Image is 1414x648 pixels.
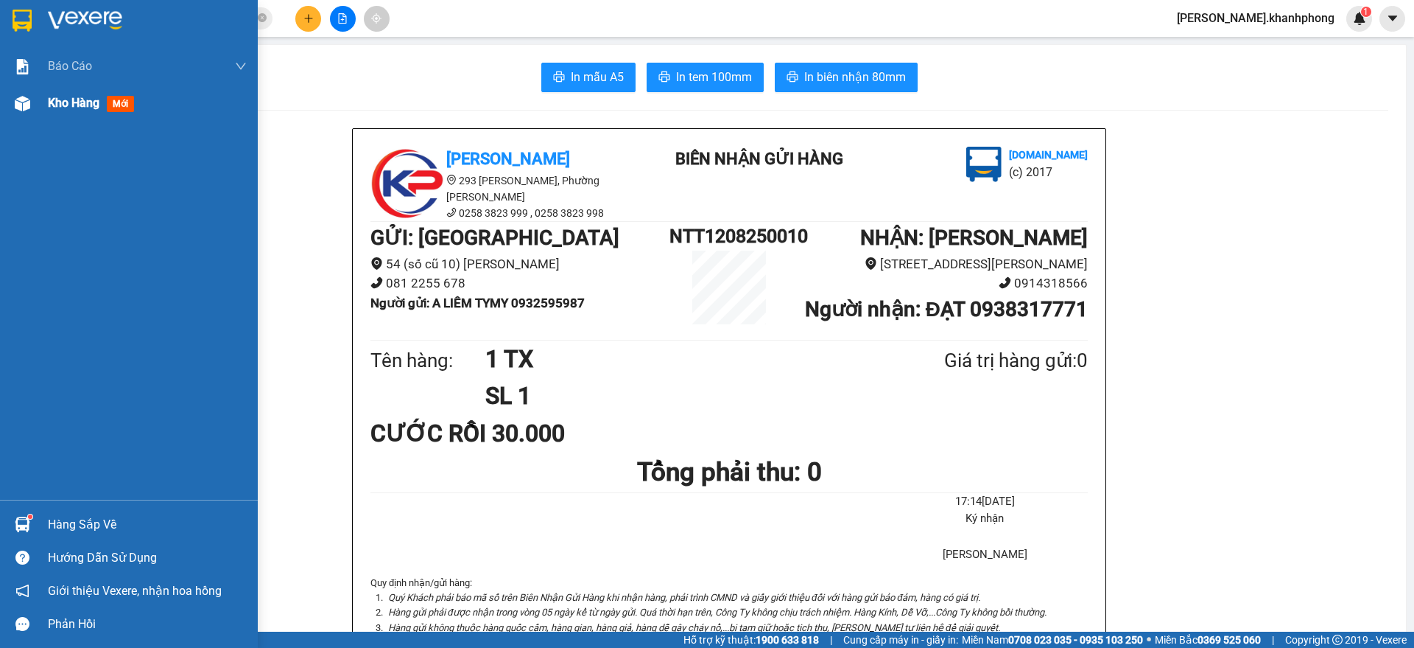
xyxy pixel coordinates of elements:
li: (c) 2017 [124,70,203,88]
button: caret-down [1379,6,1405,32]
sup: 1 [1361,7,1371,17]
span: environment [865,257,877,270]
span: message [15,617,29,631]
span: In biên nhận 80mm [804,68,906,86]
span: phone [370,276,383,289]
button: aim [364,6,390,32]
span: copyright [1332,635,1343,645]
button: plus [295,6,321,32]
li: Ký nhận [882,510,1088,528]
div: Phản hồi [48,613,247,635]
span: printer [658,71,670,85]
li: 0258 3823 999 , 0258 3823 998 [370,205,636,221]
span: Báo cáo [48,57,92,75]
img: logo.jpg [370,147,444,220]
span: | [830,632,832,648]
span: Cung cấp máy in - giấy in: [843,632,958,648]
b: Người nhận : ĐẠT 0938317771 [805,297,1088,321]
span: caret-down [1386,12,1399,25]
sup: 1 [28,515,32,519]
li: (c) 2017 [1009,163,1088,181]
img: warehouse-icon [15,517,30,532]
b: BIÊN NHẬN GỬI HÀNG [95,21,141,116]
h1: SL 1 [485,377,873,414]
span: aim [371,13,381,24]
li: 293 [PERSON_NAME], Phường [PERSON_NAME] [370,173,636,205]
button: printerIn biên nhận 80mm [775,63,918,92]
img: logo.jpg [160,18,195,54]
b: [DOMAIN_NAME] [1009,149,1088,161]
span: notification [15,584,29,598]
img: logo.jpg [966,147,1002,182]
span: Kho hàng [48,96,99,110]
span: question-circle [15,551,29,565]
span: environment [370,257,383,270]
b: GỬI : [GEOGRAPHIC_DATA] [370,226,619,250]
li: [STREET_ADDRESS][PERSON_NAME] [789,254,1088,274]
button: file-add [330,6,356,32]
strong: 0708 023 035 - 0935 103 250 [1008,634,1143,646]
span: In tem 100mm [676,68,752,86]
b: Người gửi : A LIÊM TYMY 0932595987 [370,296,585,310]
span: printer [787,71,798,85]
strong: 1900 633 818 [756,634,819,646]
div: Hàng sắp về [48,514,247,536]
div: Hướng dẫn sử dụng [48,547,247,569]
span: mới [107,96,134,112]
i: Hàng gửi phải được nhận trong vòng 05 ngày kể từ ngày gửi. Quá thời hạn trên, Công Ty không chịu ... [388,607,1047,618]
span: Hỗ trợ kỹ thuật: [683,632,819,648]
span: In mẫu A5 [571,68,624,86]
li: 081 2255 678 [370,274,669,293]
b: BIÊN NHẬN GỬI HÀNG [675,150,843,168]
img: warehouse-icon [15,96,30,111]
button: printerIn mẫu A5 [541,63,636,92]
span: Miền Nam [962,632,1143,648]
div: Giá trị hàng gửi: 0 [873,346,1088,376]
span: | [1272,632,1274,648]
span: printer [553,71,565,85]
span: plus [303,13,314,24]
li: 54 (số cũ 10) [PERSON_NAME] [370,254,669,274]
strong: 0369 525 060 [1197,634,1261,646]
i: Quý Khách phải báo mã số trên Biên Nhận Gửi Hàng khi nhận hàng, phải trình CMND và giấy giới thiệ... [388,592,980,603]
b: [PERSON_NAME] [18,95,83,164]
span: Miền Bắc [1155,632,1261,648]
span: down [235,60,247,72]
li: [PERSON_NAME] [882,546,1088,564]
span: phone [446,207,457,217]
div: CƯỚC RỒI 30.000 [370,415,607,452]
span: close-circle [258,12,267,26]
img: logo.jpg [18,18,92,92]
li: 0914318566 [789,274,1088,293]
button: printerIn tem 100mm [647,63,764,92]
span: file-add [337,13,348,24]
span: ⚪️ [1147,637,1151,643]
h1: NTT1208250010 [669,222,789,251]
div: Tên hàng: [370,346,485,376]
span: phone [999,276,1011,289]
b: NHẬN : [PERSON_NAME] [860,226,1088,250]
img: icon-new-feature [1353,12,1366,25]
b: [DOMAIN_NAME] [124,56,203,68]
b: [PERSON_NAME] [446,150,570,168]
li: 17:14[DATE] [882,493,1088,511]
img: solution-icon [15,59,30,74]
span: [PERSON_NAME].khanhphong [1165,9,1346,27]
h1: 1 TX [485,341,873,377]
i: Hàng gửi không thuộc hàng quốc cấm, hàng gian, hàng giả, hàng dễ gây cháy nổ,...bị tạm giữ hoặc t... [388,622,1000,633]
span: 1 [1363,7,1368,17]
span: Giới thiệu Vexere, nhận hoa hồng [48,582,222,600]
h1: Tổng phải thu: 0 [370,452,1088,492]
span: environment [446,175,457,185]
span: close-circle [258,13,267,22]
img: logo-vxr [13,10,32,32]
